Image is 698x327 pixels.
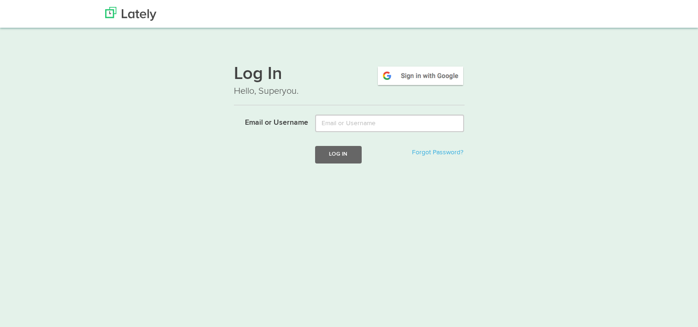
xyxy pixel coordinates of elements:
[412,149,463,156] a: Forgot Password?
[227,115,309,128] label: Email or Username
[105,7,156,21] img: Lately
[234,85,465,98] p: Hello, Superyou.
[315,115,464,132] input: Email or Username
[315,146,361,163] button: Log In
[376,65,465,86] img: google-signin.png
[234,65,465,85] h1: Log In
